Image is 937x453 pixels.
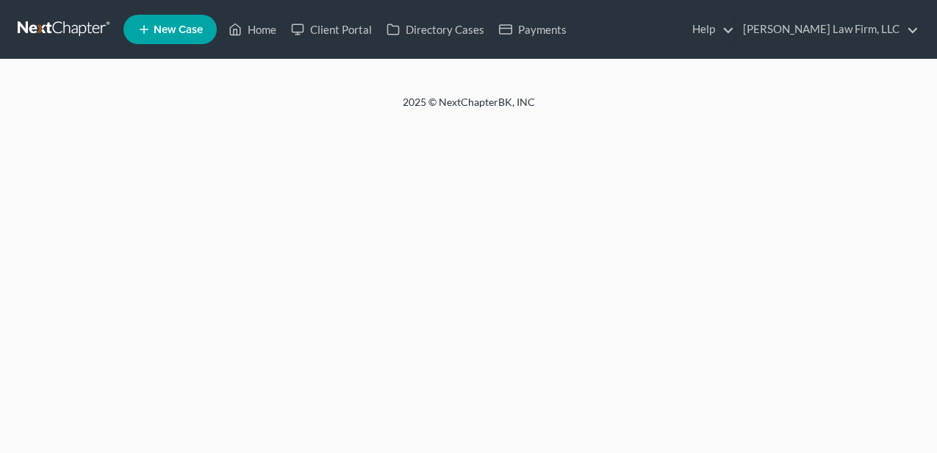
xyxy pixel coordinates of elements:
[379,16,492,43] a: Directory Cases
[123,15,217,44] new-legal-case-button: New Case
[736,16,919,43] a: [PERSON_NAME] Law Firm, LLC
[284,16,379,43] a: Client Portal
[50,95,888,121] div: 2025 © NextChapterBK, INC
[221,16,284,43] a: Home
[492,16,574,43] a: Payments
[685,16,734,43] a: Help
